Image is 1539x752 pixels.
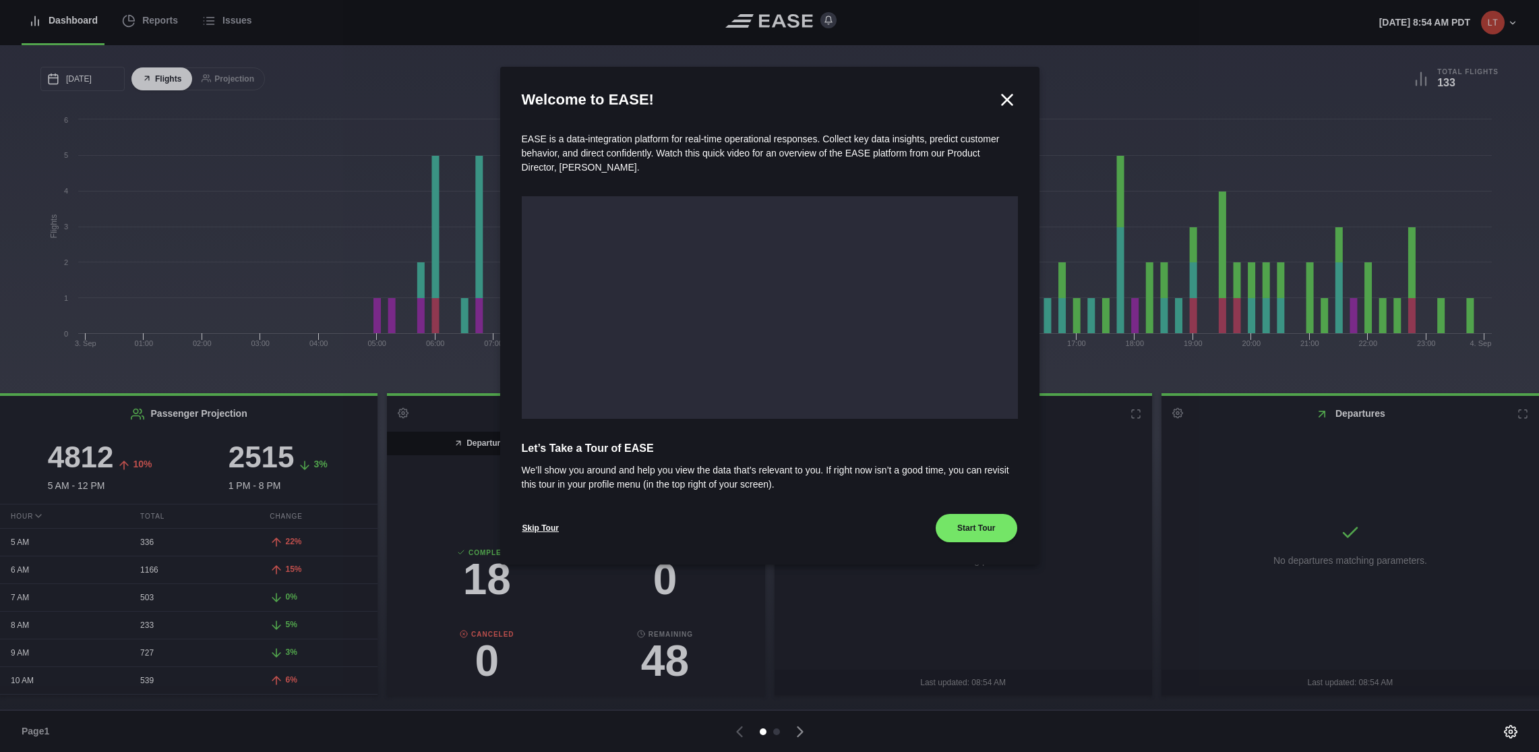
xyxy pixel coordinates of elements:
button: Skip Tour [522,513,560,543]
iframe: onboarding [522,196,1018,419]
span: Page 1 [22,724,55,739]
button: Start Tour [935,513,1017,543]
span: We’ll show you around and help you view the data that’s relevant to you. If right now isn’t a goo... [522,463,1018,492]
span: Let’s Take a Tour of EASE [522,440,1018,457]
span: EASE is a data-integration platform for real-time operational responses. Collect key data insight... [522,134,1000,173]
h2: Welcome to EASE! [522,88,996,111]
